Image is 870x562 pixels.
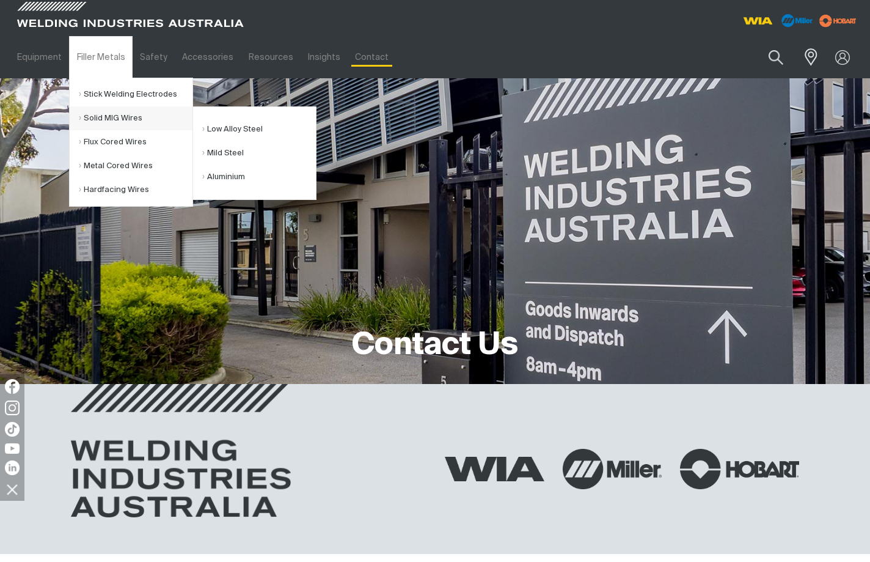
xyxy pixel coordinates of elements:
a: Equipment [10,36,69,78]
ul: Solid MIG Wires Submenu [192,106,316,200]
img: Miller [563,449,662,490]
a: Mild Steel [202,141,316,165]
button: Search products [755,43,797,72]
img: Facebook [5,379,20,394]
a: Contact [348,36,396,78]
nav: Main [10,36,648,78]
img: Hobart [680,449,799,490]
img: hide socials [2,479,23,500]
img: Welding Industries Australia [71,384,291,517]
a: Insights [301,36,348,78]
a: Filler Metals [69,36,132,78]
a: Aluminium [202,165,316,189]
h1: Contact Us [352,326,518,366]
a: Stick Welding Electrodes [79,83,192,106]
a: Metal Cored Wires [79,154,192,178]
a: Safety [133,36,175,78]
a: Accessories [175,36,241,78]
a: Hardfacing Wires [79,178,192,202]
img: TikTok [5,422,20,437]
a: Low Alloy Steel [202,117,316,141]
a: Solid MIG Wires [79,106,192,130]
input: Product name or item number... [740,43,797,72]
img: Instagram [5,401,20,415]
a: Resources [241,36,301,78]
img: WIA [445,457,544,482]
img: YouTube [5,443,20,454]
a: Flux Cored Wires [79,130,192,154]
img: miller [816,12,860,30]
ul: Filler Metals Submenu [69,78,193,207]
img: LinkedIn [5,460,20,475]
